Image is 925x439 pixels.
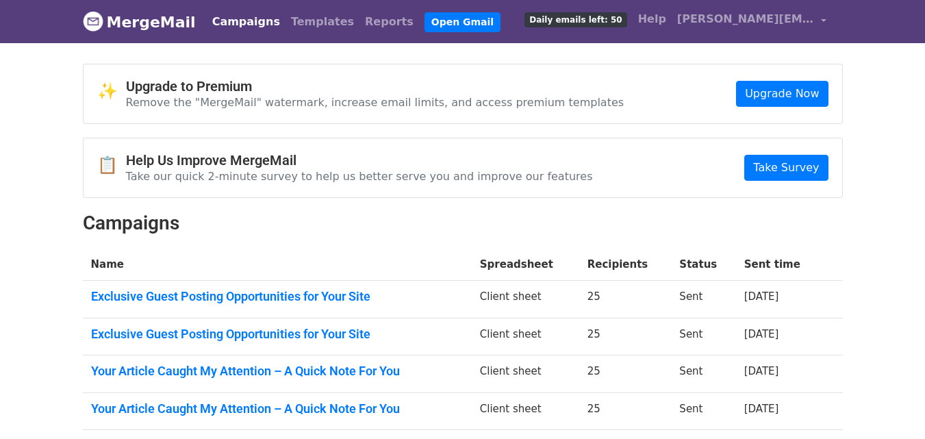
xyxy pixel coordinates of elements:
span: [PERSON_NAME][EMAIL_ADDRESS][DOMAIN_NAME] [677,11,814,27]
a: Your Article Caught My Attention – A Quick Note For You [91,364,464,379]
a: Templates [286,8,359,36]
a: [DATE] [744,290,779,303]
span: 📋 [97,155,126,175]
a: Your Article Caught My Attention – A Quick Note For You [91,401,464,416]
td: Client sheet [472,281,579,318]
td: Sent [671,355,735,393]
td: Sent [671,318,735,355]
span: Daily emails left: 50 [524,12,626,27]
a: Daily emails left: 50 [519,5,632,33]
th: Sent time [736,249,823,281]
h4: Help Us Improve MergeMail [126,152,593,168]
a: Exclusive Guest Posting Opportunities for Your Site [91,327,464,342]
th: Recipients [579,249,672,281]
td: Client sheet [472,355,579,393]
p: Take our quick 2-minute survey to help us better serve you and improve our features [126,169,593,184]
span: ✨ [97,81,126,101]
a: [DATE] [744,328,779,340]
h2: Campaigns [83,212,843,235]
td: 25 [579,392,672,430]
td: Client sheet [472,392,579,430]
a: [DATE] [744,403,779,415]
a: [PERSON_NAME][EMAIL_ADDRESS][DOMAIN_NAME] [672,5,832,38]
a: Take Survey [744,155,828,181]
th: Name [83,249,472,281]
a: Reports [359,8,419,36]
td: 25 [579,318,672,355]
th: Spreadsheet [472,249,579,281]
a: Help [633,5,672,33]
img: MergeMail logo [83,11,103,32]
a: [DATE] [744,365,779,377]
td: 25 [579,355,672,393]
td: 25 [579,281,672,318]
a: Campaigns [207,8,286,36]
th: Status [671,249,735,281]
h4: Upgrade to Premium [126,78,624,95]
a: Upgrade Now [736,81,828,107]
td: Sent [671,281,735,318]
a: MergeMail [83,8,196,36]
p: Remove the "MergeMail" watermark, increase email limits, and access premium templates [126,95,624,110]
td: Client sheet [472,318,579,355]
a: Open Gmail [425,12,500,32]
td: Sent [671,392,735,430]
a: Exclusive Guest Posting Opportunities for Your Site [91,289,464,304]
